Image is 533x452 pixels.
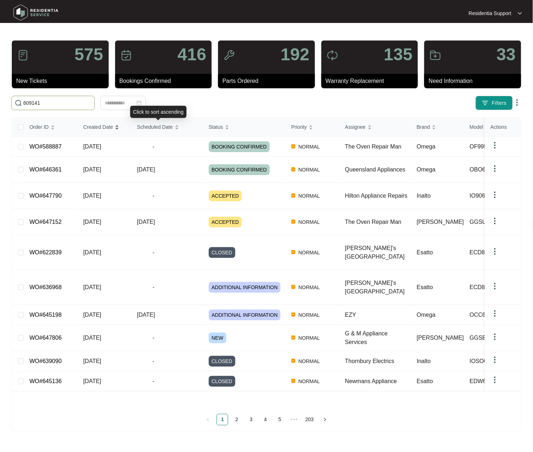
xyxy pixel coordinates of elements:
[202,414,214,425] button: left
[291,167,296,171] img: Vercel Logo
[417,123,430,131] span: Brand
[291,250,296,254] img: Vercel Logo
[491,356,499,364] img: dropdown arrow
[29,123,49,131] span: Order ID
[417,378,433,384] span: Esatto
[345,218,411,226] div: The Oven Repair Man
[119,77,212,85] p: Bookings Confirmed
[83,249,101,255] span: [DATE]
[288,414,300,425] span: •••
[291,220,296,224] img: Vercel Logo
[130,106,187,118] div: Click to sort ascending
[137,123,173,131] span: Scheduled Date
[296,357,323,366] span: NORMAL
[345,377,411,386] div: Newmans Appliance
[491,376,499,384] img: dropdown arrow
[137,166,155,173] span: [DATE]
[83,284,101,290] span: [DATE]
[260,414,271,425] li: 4
[83,335,101,341] span: [DATE]
[296,283,323,292] span: NORMAL
[24,118,77,137] th: Order ID
[75,46,103,63] p: 575
[29,284,62,290] a: WO#636968
[29,378,62,384] a: WO#645136
[417,358,431,364] span: Inalto
[303,414,316,425] li: 203
[23,99,91,107] input: Search by Order Id, Assignee Name, Customer Name, Brand and Model
[513,98,522,107] img: dropdown arrow
[339,118,411,137] th: Assignee
[209,282,280,293] span: ADDITIONAL INFORMATION
[209,164,270,175] span: BOOKING CONFIRMED
[245,414,257,425] li: 3
[209,217,242,227] span: ACCEPTED
[29,358,62,364] a: WO#639090
[137,142,170,151] span: -
[296,311,323,319] span: NORMAL
[492,99,507,107] span: Filters
[137,283,170,292] span: -
[296,142,323,151] span: NORMAL
[231,414,242,425] li: 2
[491,247,499,256] img: dropdown arrow
[417,284,433,290] span: Esatto
[281,46,310,63] p: 192
[345,329,411,347] div: G & M Appliance Services
[29,193,62,199] a: WO#647790
[209,376,235,387] span: CLOSED
[291,285,296,289] img: Vercel Logo
[417,312,435,318] span: Omega
[209,310,280,320] span: ADDITIONAL INFORMATION
[286,118,339,137] th: Priority
[491,141,499,150] img: dropdown arrow
[291,123,307,131] span: Priority
[303,414,316,425] a: 203
[223,50,235,61] img: icon
[222,77,315,85] p: Parts Ordered
[476,96,513,110] button: filter iconFilters
[296,377,323,386] span: NORMAL
[296,248,323,257] span: NORMAL
[296,192,323,200] span: NORMAL
[345,123,366,131] span: Assignee
[417,249,433,255] span: Esatto
[17,50,29,61] img: icon
[323,418,327,422] span: right
[417,193,431,199] span: Inalto
[417,219,464,225] span: [PERSON_NAME]
[131,118,203,137] th: Scheduled Date
[83,312,101,318] span: [DATE]
[137,192,170,200] span: -
[296,218,323,226] span: NORMAL
[83,358,101,364] span: [DATE]
[121,50,132,61] img: icon
[83,193,101,199] span: [DATE]
[319,414,331,425] li: Next Page
[209,123,223,131] span: Status
[137,357,170,366] span: -
[345,311,411,319] div: EZY
[260,414,271,425] a: 4
[83,123,113,131] span: Created Date
[83,378,101,384] span: [DATE]
[137,377,170,386] span: -
[491,333,499,341] img: dropdown arrow
[137,248,170,257] span: -
[29,249,62,255] a: WO#622839
[288,414,300,425] li: Next 5 Pages
[209,141,270,152] span: BOOKING CONFIRMED
[209,190,242,201] span: ACCEPTED
[296,334,323,342] span: NORMAL
[417,143,435,150] span: Omega
[209,333,226,343] span: NEW
[411,118,464,137] th: Brand
[417,335,464,341] span: [PERSON_NAME]
[274,414,285,425] a: 5
[29,335,62,341] a: WO#647806
[345,142,411,151] div: The Oven Repair Man
[291,312,296,317] img: Vercel Logo
[345,244,411,261] div: [PERSON_NAME]'s [GEOGRAPHIC_DATA]
[485,118,521,137] th: Actions
[345,357,411,366] div: Thornbury Electrics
